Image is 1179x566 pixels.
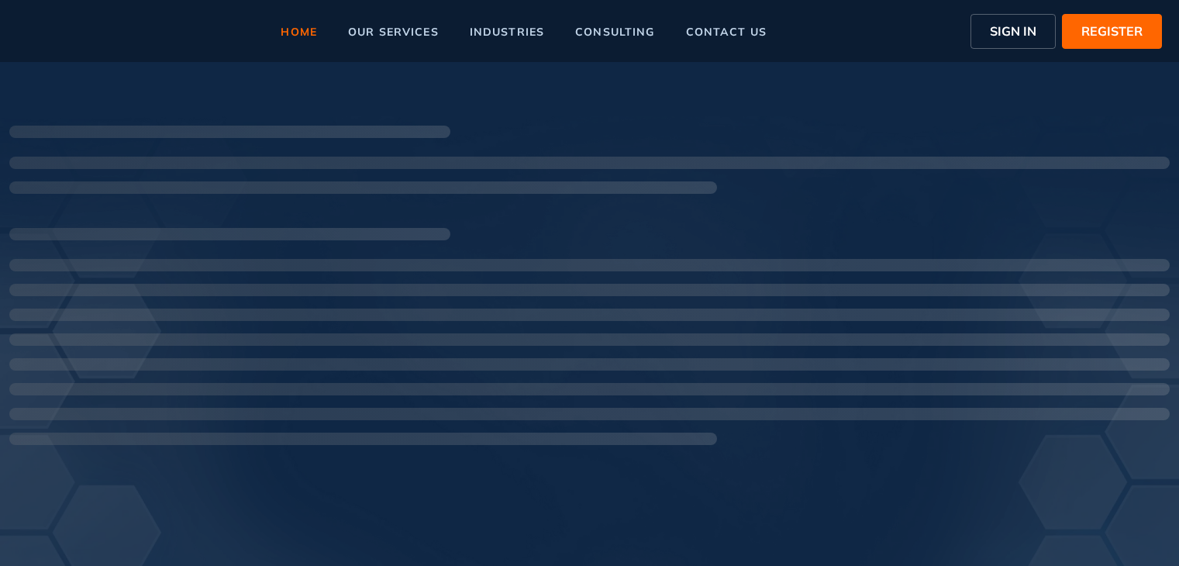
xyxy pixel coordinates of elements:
[575,26,654,37] span: consulting
[1062,14,1162,49] button: REGISTER
[281,26,317,37] span: home
[348,26,439,37] span: our services
[686,26,767,37] span: contact us
[1081,22,1143,40] span: REGISTER
[470,26,544,37] span: industries
[990,22,1036,40] span: SIGN IN
[970,14,1056,49] button: SIGN IN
